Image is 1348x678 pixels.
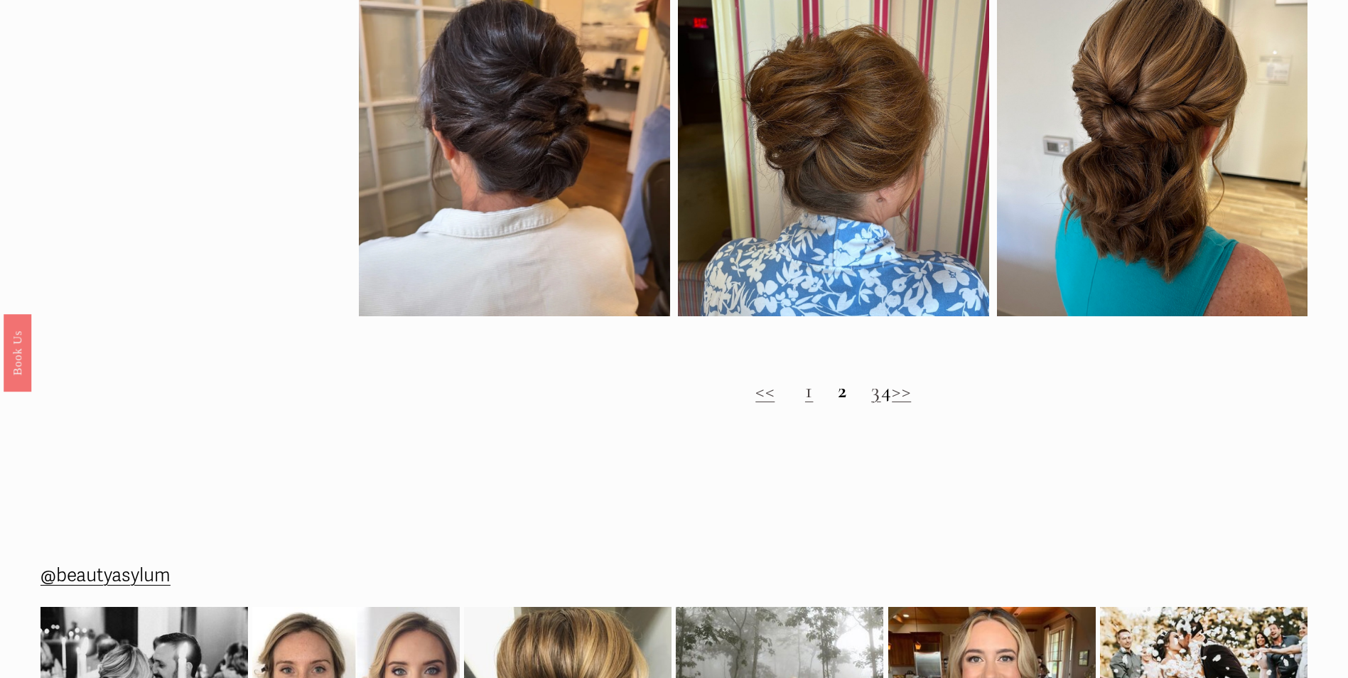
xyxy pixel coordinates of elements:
[4,314,31,392] a: Book Us
[805,377,814,404] a: 1
[359,378,1307,404] h2: 4
[838,377,848,404] strong: 2
[871,377,881,404] a: 3
[892,377,911,404] a: >>
[41,559,171,593] a: @beautyasylum
[755,377,775,404] a: <<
